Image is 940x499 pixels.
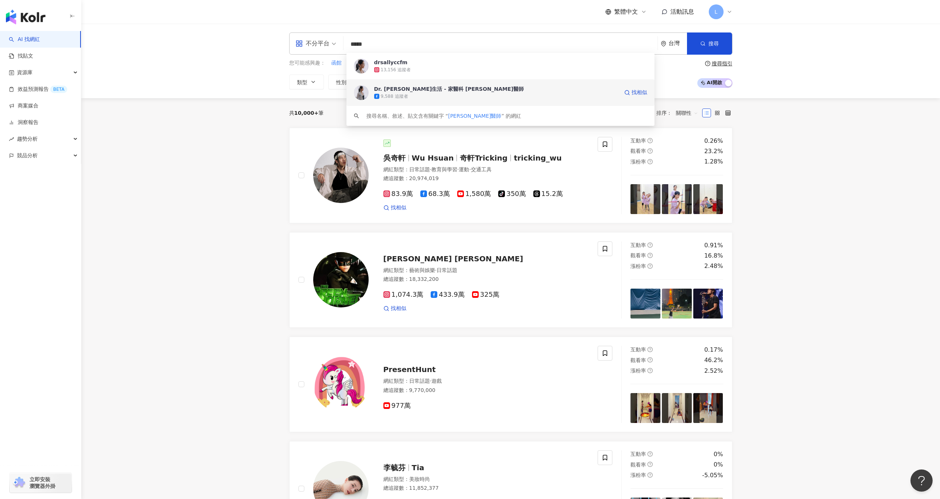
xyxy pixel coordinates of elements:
div: 搜尋指引 [712,61,732,66]
div: 13,156 追蹤者 [381,67,411,73]
div: 9,588 追蹤者 [381,93,408,100]
button: 函館 [331,59,342,67]
span: tricking_wu [514,154,562,162]
iframe: Help Scout Beacon - Open [910,469,933,492]
span: · [457,166,459,172]
div: 1.28% [704,158,723,166]
button: 類型 [289,75,324,89]
span: 漲粉率 [630,159,646,165]
a: 商案媒合 [9,102,38,110]
img: KOL Avatar [354,85,369,100]
span: 15.2萬 [533,190,563,198]
div: 總追蹤數 ： 9,770,000 [383,387,589,394]
div: 46.2% [704,356,723,364]
div: 排序： [656,107,702,119]
span: 83.9萬 [383,190,413,198]
img: post-image [630,289,660,319]
span: 觀看率 [630,357,646,363]
div: 共 筆 [289,110,324,116]
span: 350萬 [498,190,526,198]
span: 漲粉率 [630,472,646,478]
span: search [354,113,359,118]
span: · [430,378,431,384]
div: 網紅類型 ： [383,267,589,274]
span: 977萬 [383,402,411,410]
div: 2.48% [704,262,723,270]
span: 遊戲 [431,378,442,384]
div: 0% [714,450,723,458]
button: 搜尋 [687,32,732,55]
a: 洞察報告 [9,119,38,126]
span: 漲粉率 [630,263,646,269]
span: PresentHunt [383,365,436,374]
span: 325萬 [472,291,499,299]
span: Wu Hsuan [412,154,454,162]
span: 觀看率 [630,148,646,154]
img: post-image [693,289,723,319]
span: · [435,267,437,273]
span: 1,580萬 [457,190,491,198]
span: question-circle [647,159,653,164]
img: KOL Avatar [354,59,369,73]
span: question-circle [647,462,653,467]
a: 找相似 [383,305,406,312]
div: 0.17% [704,346,723,354]
a: 找相似 [624,85,647,100]
span: question-circle [647,138,653,143]
span: appstore [295,40,303,47]
span: question-circle [647,357,653,362]
span: 日常話題 [409,166,430,172]
img: post-image [662,184,692,214]
span: 找相似 [391,204,406,211]
span: 找相似 [391,305,406,312]
span: 資源庫 [17,64,33,81]
span: question-circle [647,368,653,373]
img: post-image [662,289,692,319]
span: 漲粉率 [630,368,646,374]
img: KOL Avatar [313,148,369,203]
span: question-circle [647,253,653,258]
div: 台灣 [669,40,687,47]
a: searchAI 找網紅 [9,36,40,43]
img: post-image [630,393,660,423]
span: 互動率 [630,138,646,144]
img: post-image [630,184,660,214]
img: KOL Avatar [313,252,369,307]
a: KOL Avatar[PERSON_NAME] [PERSON_NAME]網紅類型：藝術與娛樂·日常話題總追蹤數：18,332,2001,074.3萬433.9萬325萬找相似互動率questi... [289,232,732,328]
a: KOL Avatar吳奇軒Wu Hsuan奇軒Trickingtricking_wu網紅類型：日常話題·教育與學習·運動·交通工具總追蹤數：20,974,01983.9萬68.3萬1,580萬3... [289,128,732,223]
span: 搜尋 [708,41,719,47]
div: 23.2% [704,147,723,155]
span: question-circle [647,347,653,352]
span: 觀看率 [630,462,646,468]
span: [PERSON_NAME] [PERSON_NAME] [383,254,523,263]
span: question-circle [647,148,653,154]
div: 0.26% [704,137,723,145]
img: chrome extension [12,477,26,489]
a: 效益預測報告BETA [9,86,67,93]
span: 美妝時尚 [409,476,430,482]
div: 總追蹤數 ： 11,852,377 [383,485,589,492]
span: question-circle [647,264,653,269]
img: post-image [662,393,692,423]
span: 68.3萬 [420,190,450,198]
div: 搜尋名稱、敘述、貼文含有關鍵字 “ ” 的網紅 [366,112,522,120]
span: 10,000+ [294,110,319,116]
div: 總追蹤數 ： 18,332,200 [383,276,589,283]
div: 0.91% [704,241,723,250]
span: 競品分析 [17,147,38,164]
span: question-circle [647,451,653,457]
span: 立即安裝 瀏覽器外掛 [30,476,55,489]
span: [PERSON_NAME]醫師 [448,113,501,119]
span: 日常話題 [437,267,457,273]
div: 2.52% [704,367,723,375]
div: 網紅類型 ： [383,166,589,173]
span: 性別 [336,79,346,85]
div: 網紅類型 ： [383,378,589,385]
span: question-circle [647,242,653,248]
span: 找相似 [632,89,647,96]
div: -5.05% [702,471,723,479]
span: Tia [412,463,424,472]
span: 您可能感興趣： [289,59,325,67]
span: 教育與學習 [431,166,457,172]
